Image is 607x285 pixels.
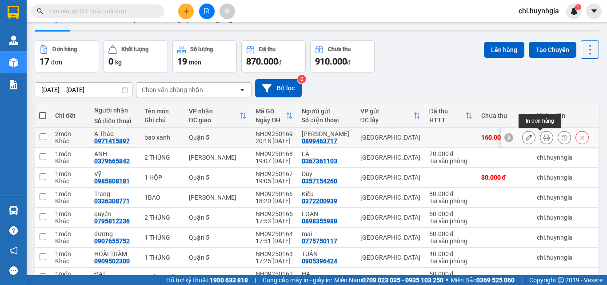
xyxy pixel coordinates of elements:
div: Khác [55,157,85,165]
th: Toggle SortBy [184,104,251,128]
span: Cung cấp máy in - giấy in: [263,275,332,285]
div: 1 món [55,190,85,197]
span: caret-down [590,7,598,15]
div: [PERSON_NAME] [189,154,247,161]
div: [GEOGRAPHIC_DATA] [360,214,420,221]
div: 70.000 đ [429,150,472,157]
div: 17:51 [DATE] [256,237,293,245]
span: | [521,275,523,285]
span: Gửi: [8,8,21,17]
div: [GEOGRAPHIC_DATA] [360,254,420,261]
div: Mã GD [256,108,286,115]
div: LÀ [8,28,98,38]
div: Đã thu [429,108,465,115]
div: Quận 5 [189,234,247,241]
span: món [189,59,201,66]
img: solution-icon [9,80,18,89]
span: file-add [204,8,210,14]
div: Khác [55,217,85,225]
strong: 0708 023 035 - 0935 103 250 [362,277,443,284]
span: đơn [51,59,62,66]
div: 0367361103 [8,38,98,51]
img: warehouse-icon [9,36,18,45]
div: 30.000 đ [481,174,528,181]
div: NH09250169 [256,130,293,137]
div: Tại văn phòng [429,217,472,225]
div: [PERSON_NAME] [104,8,175,28]
span: | [255,275,256,285]
div: dương [94,230,136,237]
div: LÀ [302,150,351,157]
div: Chọn văn phòng nhận [142,85,203,94]
div: 17:25 [DATE] [256,257,293,265]
div: A Thảo [94,130,136,137]
div: 1 món [55,250,85,257]
div: 0985808181 [94,177,130,185]
div: 70.000 [7,56,99,67]
div: Kiều [302,190,351,197]
div: [PERSON_NAME] [189,274,247,281]
div: chi.huynhgia [537,194,594,201]
span: plus [183,8,189,14]
div: LOAN [302,210,351,217]
div: Trang [94,190,136,197]
div: VP nhận [189,108,240,115]
div: 17:53 [DATE] [256,217,293,225]
div: Khác [55,177,85,185]
div: 1 HỘP [144,174,180,181]
strong: 0369 525 060 [476,277,515,284]
div: Ngày ĐH [256,116,286,124]
div: Chưa thu [328,46,351,52]
div: 18:20 [DATE] [256,197,293,205]
div: chi.huynhgia [537,234,594,241]
div: 19:05 [DATE] [256,177,293,185]
div: Tên món [144,108,180,115]
span: question-circle [9,226,18,235]
div: 1 món [55,210,85,217]
button: caret-down [586,4,602,19]
div: NH09250163 [256,250,293,257]
div: [GEOGRAPHIC_DATA] [360,154,420,161]
div: chi.huynhgia [537,214,594,221]
div: 1 món [55,230,85,237]
div: 0372200939 [302,197,337,205]
button: Đã thu870.000đ [241,40,306,72]
span: aim [224,8,230,14]
div: ĐC lấy [360,116,413,124]
img: warehouse-icon [9,58,18,67]
div: [GEOGRAPHIC_DATA] [360,174,420,181]
div: 0336308771 [94,197,130,205]
img: warehouse-icon [9,206,18,215]
div: 160.000 đ [481,134,528,141]
div: 2 THÙNG [144,214,180,221]
div: 50.000 đ [429,210,472,217]
div: NH09250162 [256,270,293,277]
span: 17 [40,56,49,67]
div: Chưa thu [481,112,528,119]
div: 20:18 [DATE] [256,137,293,145]
span: Đã thu : [7,57,34,66]
div: [GEOGRAPHIC_DATA] [8,8,98,28]
div: Duy [302,170,351,177]
span: notification [9,246,18,255]
span: ⚪️ [446,278,448,282]
div: Chi tiết [55,112,85,119]
div: 1 món [55,270,85,277]
button: Số lượng19món [172,40,237,72]
span: đ [347,59,351,66]
div: ĐẠT [94,270,136,277]
div: HOÀI TRÂM [94,250,136,257]
div: 2 món [55,130,85,137]
button: Lên hàng [484,42,524,58]
span: Miền Nam [334,275,443,285]
button: Chưa thu910.000đ [310,40,375,72]
div: NH09250166 [256,190,293,197]
span: kg [115,59,122,66]
div: bao xanh [144,134,180,141]
div: 0795812236 [94,217,130,225]
div: 1 món [55,170,85,177]
input: Tìm tên, số ĐT hoặc mã đơn [49,6,154,16]
div: chi.huynhgia [537,274,594,281]
div: chi.huynhgia [537,174,594,181]
div: 1 món [55,150,85,157]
